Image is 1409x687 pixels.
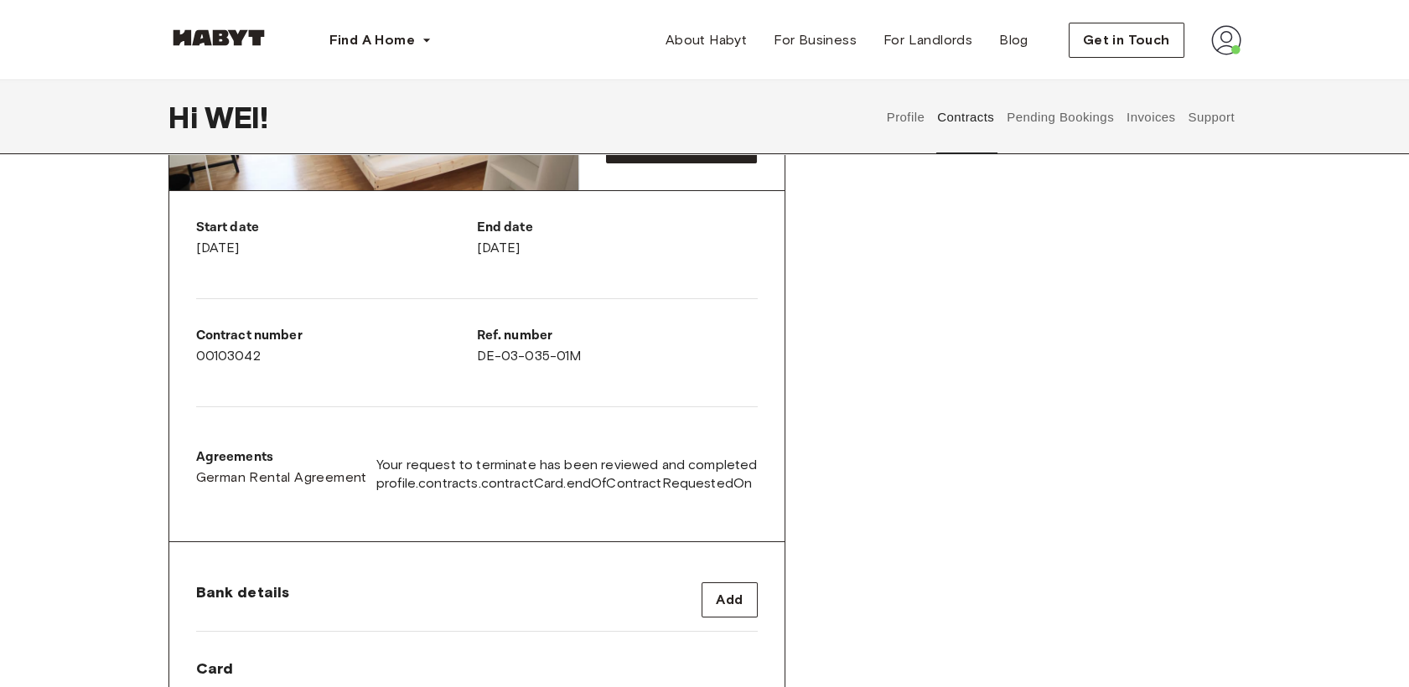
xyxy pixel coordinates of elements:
[477,218,758,258] div: [DATE]
[196,582,290,602] span: Bank details
[477,326,758,366] div: DE-03-035-01M
[1083,30,1170,50] span: Get in Touch
[666,30,747,50] span: About Habyt
[196,326,477,366] div: 00103042
[986,23,1042,57] a: Blog
[196,218,477,258] div: [DATE]
[477,326,758,346] p: Ref. number
[652,23,760,57] a: About Habyt
[870,23,986,57] a: For Landlords
[702,582,757,617] button: Add
[1069,23,1184,58] button: Get in Touch
[376,456,758,474] span: Your request to terminate has been reviewed and completed
[196,326,477,346] p: Contract number
[880,80,1241,154] div: user profile tabs
[168,100,205,135] span: Hi
[376,474,758,493] span: profile.contracts.contractCard.endOfContractRequestedOn
[196,447,367,467] p: Agreements
[716,590,743,610] span: Add
[329,30,415,50] span: Find A Home
[1186,80,1237,154] button: Support
[884,80,927,154] button: Profile
[1211,25,1241,55] img: avatar
[935,80,997,154] button: Contracts
[883,30,972,50] span: For Landlords
[316,23,445,57] button: Find A Home
[774,30,857,50] span: For Business
[1005,80,1116,154] button: Pending Bookings
[1124,80,1177,154] button: Invoices
[760,23,870,57] a: For Business
[196,659,364,679] span: Card
[477,218,758,238] p: End date
[168,29,269,46] img: Habyt
[196,467,367,488] a: German Rental Agreement
[999,30,1028,50] span: Blog
[205,100,269,135] span: WEI !
[196,218,477,238] p: Start date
